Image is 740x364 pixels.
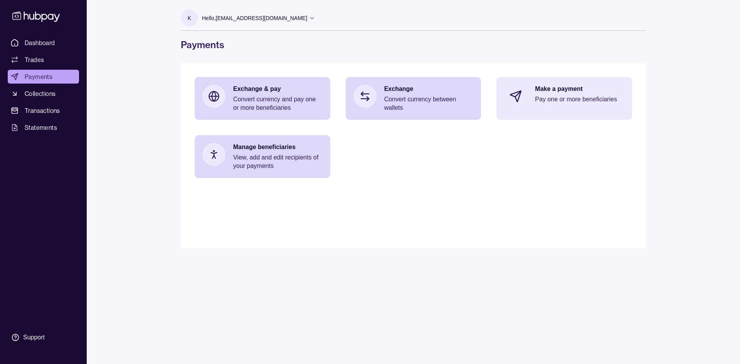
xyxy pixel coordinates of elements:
span: Collections [25,89,55,98]
a: Dashboard [8,36,79,50]
p: Hello, [EMAIL_ADDRESS][DOMAIN_NAME] [202,14,307,22]
a: Statements [8,121,79,134]
span: Transactions [25,106,60,115]
div: Support [23,333,45,342]
a: Make a paymentPay one or more beneficiaries [496,77,632,116]
a: Manage beneficiariesView, add and edit recipients of your payments [195,135,330,178]
p: Make a payment [535,85,624,93]
p: View, add and edit recipients of your payments [233,153,323,170]
span: Payments [25,72,52,81]
a: ExchangeConvert currency between wallets [346,77,481,120]
a: Exchange & payConvert currency and pay one or more beneficiaries [195,77,330,120]
a: Support [8,329,79,346]
a: Payments [8,70,79,84]
p: Convert currency between wallets [384,95,474,112]
span: Trades [25,55,44,64]
p: Exchange & pay [233,85,323,93]
p: k [188,14,191,22]
p: Convert currency and pay one or more beneficiaries [233,95,323,112]
p: Exchange [384,85,474,93]
span: Statements [25,123,57,132]
a: Transactions [8,104,79,117]
a: Collections [8,87,79,101]
a: Trades [8,53,79,67]
span: Dashboard [25,38,55,47]
p: Pay one or more beneficiaries [535,95,624,104]
h1: Payments [181,39,646,51]
p: Manage beneficiaries [233,143,323,151]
